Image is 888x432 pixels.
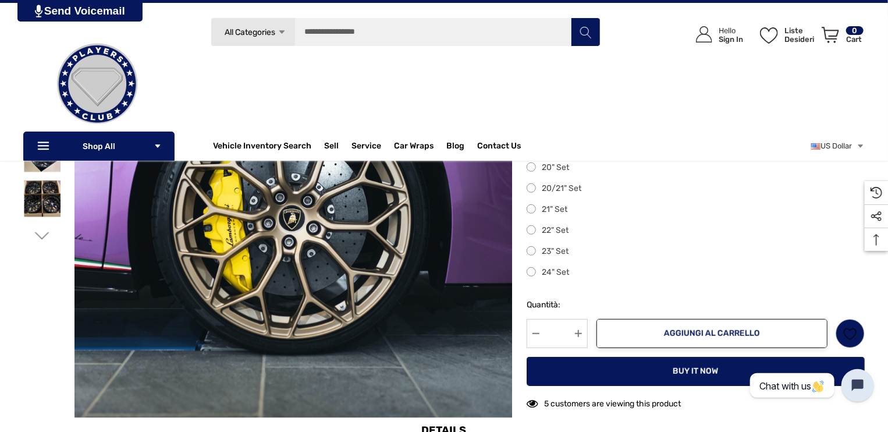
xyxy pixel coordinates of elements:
[35,5,42,17] img: PjwhLS0gR2VuZXJhdG9yOiBHcmF2aXQuaW8gLS0+PHN2ZyB4bWxucz0iaHR0cDovL3d3dy53My5vcmcvMjAwMC9zdmciIHhtb...
[527,224,865,238] label: 22" Set
[846,26,864,35] p: 0
[394,141,434,154] span: Car Wraps
[527,357,865,386] button: Buy it now
[871,187,882,199] svg: Recently Viewed
[527,203,865,217] label: 21" Set
[394,134,446,158] a: Car Wraps
[811,134,865,158] a: Seleziona valuta: USD
[865,234,888,246] svg: Top
[39,26,155,142] img: Players Club | Cars For Sale
[477,141,521,154] a: Contact Us
[683,15,749,55] a: Accedi
[36,140,54,153] svg: Icon Line
[696,26,712,43] svg: Icon User Account
[324,134,351,158] a: Sell
[571,17,600,47] button: Cerca
[527,265,865,279] label: 24" Set
[527,182,865,196] label: 20/21" Set
[719,35,743,44] p: Sign In
[24,180,61,217] img: Lamborghini Huracan Wheels
[213,141,311,154] a: Vehicle Inventory Search
[719,26,743,35] p: Hello
[324,141,339,154] span: Sell
[846,35,864,44] p: Cart
[836,319,865,348] a: Liste desideri
[816,15,865,60] a: Carrello con 0 articoli
[23,132,175,161] p: Shop All
[596,319,827,348] button: Aggiungi al carrello
[225,27,276,37] span: All Categories
[351,141,381,154] a: Service
[784,26,815,44] p: Liste desideri
[35,229,49,243] svg: Vai alla slide 2 di 2
[446,141,464,154] a: Blog
[527,245,865,259] label: 23" Set
[822,27,839,43] svg: Review Your Cart
[755,15,816,55] a: Liste desideri Liste desideri
[760,27,778,44] svg: Liste desideri
[844,327,857,340] svg: Liste desideri
[527,161,865,175] label: 20" Set
[211,17,295,47] a: All Categories Icon Arrow Down Icon Arrow Up
[527,393,681,411] div: 5 customers are viewing this product
[154,142,162,150] svg: Icon Arrow Down
[527,298,588,312] label: Quantità:
[278,28,286,37] svg: Icon Arrow Down
[871,211,882,222] svg: Social Media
